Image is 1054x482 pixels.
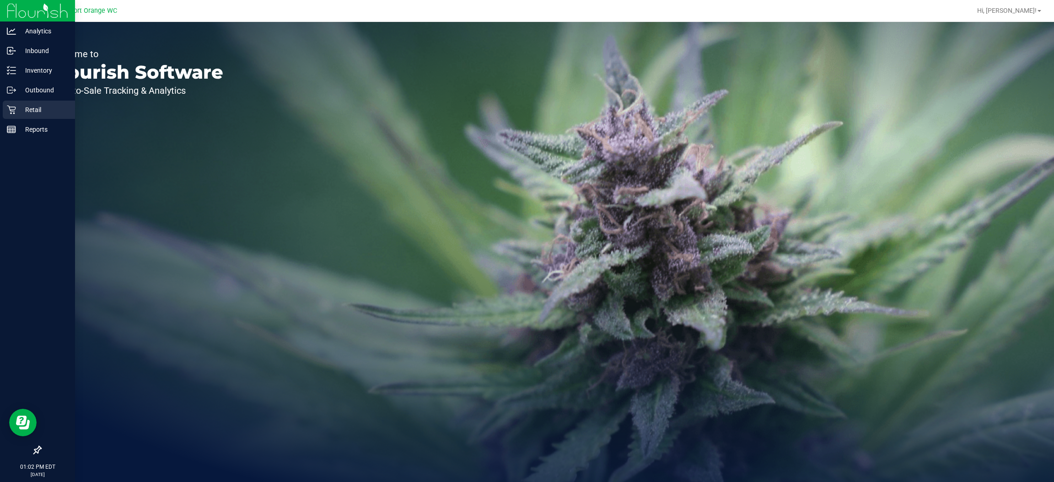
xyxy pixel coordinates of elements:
span: Hi, [PERSON_NAME]! [977,7,1037,14]
iframe: Resource center [9,409,37,436]
p: Reports [16,124,71,135]
inline-svg: Inventory [7,66,16,75]
span: Port Orange WC [70,7,117,15]
p: Outbound [16,85,71,96]
inline-svg: Retail [7,105,16,114]
p: [DATE] [4,471,71,478]
p: Seed-to-Sale Tracking & Analytics [49,86,223,95]
p: 01:02 PM EDT [4,463,71,471]
p: Analytics [16,26,71,37]
p: Inventory [16,65,71,76]
p: Welcome to [49,49,223,59]
inline-svg: Reports [7,125,16,134]
inline-svg: Analytics [7,27,16,36]
inline-svg: Inbound [7,46,16,55]
inline-svg: Outbound [7,86,16,95]
p: Flourish Software [49,63,223,81]
p: Retail [16,104,71,115]
p: Inbound [16,45,71,56]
